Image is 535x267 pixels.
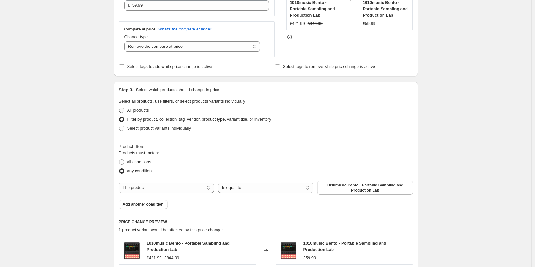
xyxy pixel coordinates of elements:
span: 1010music Bento - Portable Sampling and Production Lab [321,183,409,193]
div: £421.99 [290,21,305,27]
div: £421.99 [147,255,162,261]
span: Select tags to add while price change is active [127,64,212,69]
span: Filter by product, collection, tag, vendor, product type, variant title, or inventory [127,117,271,122]
img: 1010Music_BentoBox_01B_80x.png [122,241,142,260]
div: £59.99 [303,255,316,261]
img: 1010Music_BentoBox_01B_80x.png [279,241,298,260]
h3: Compare at price [124,27,156,32]
p: Select which products should change in price [136,87,219,93]
span: 1 product variant would be affected by this price change: [119,228,223,232]
span: all conditions [127,159,151,164]
span: 1010music Bento - Portable Sampling and Production Lab [303,241,386,252]
div: £59.99 [363,21,375,27]
span: Add another condition [123,202,164,207]
button: Add another condition [119,200,168,209]
span: any condition [127,168,152,173]
span: 1010music Bento - Portable Sampling and Production Lab [147,241,230,252]
span: All products [127,108,149,113]
span: Select tags to remove while price change is active [283,64,375,69]
strike: £844.99 [164,255,179,261]
h6: PRICE CHANGE PREVIEW [119,220,413,225]
h2: Step 3. [119,87,134,93]
span: Select all products, use filters, or select products variants individually [119,99,245,104]
span: Products must match: [119,151,159,155]
span: Change type [124,34,148,39]
input: 80.00 [132,0,259,11]
button: 1010music Bento - Portable Sampling and Production Lab [317,181,413,195]
strike: £844.99 [308,21,323,27]
div: Product filters [119,143,413,150]
span: Select product variants individually [127,126,191,131]
button: What's the compare at price? [158,27,212,31]
span: £ [128,3,130,8]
